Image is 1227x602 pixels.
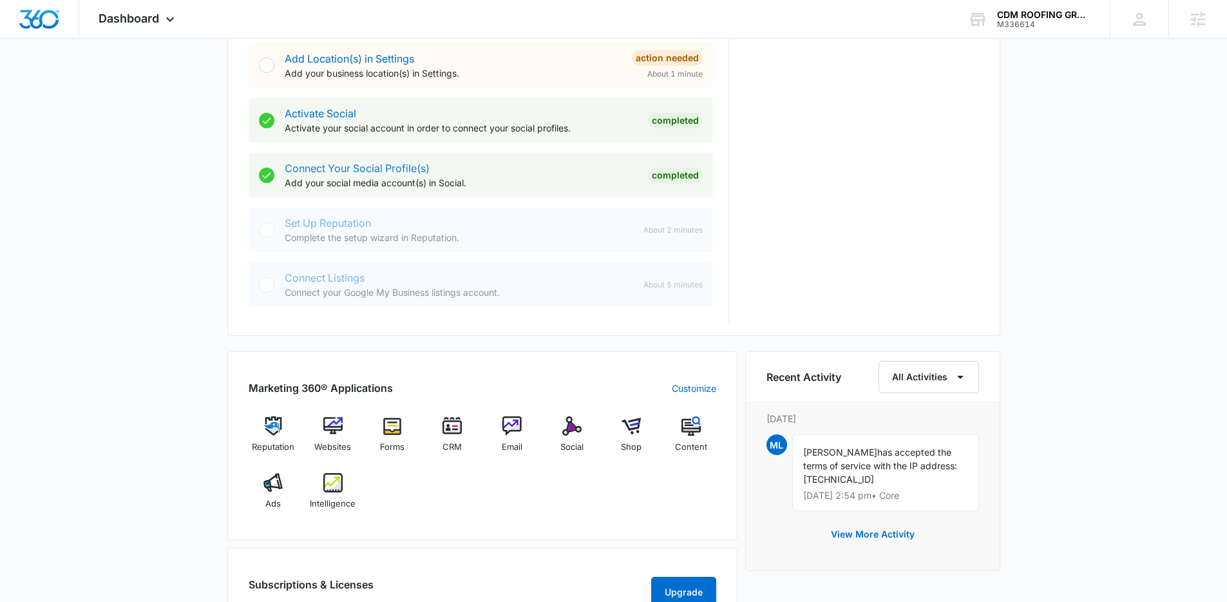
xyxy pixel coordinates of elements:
button: All Activities [879,361,979,393]
p: Add your business location(s) in Settings. [285,66,622,80]
div: account id [997,20,1091,29]
span: [PERSON_NAME] [803,447,877,458]
a: Social [547,416,596,463]
span: Websites [314,441,351,454]
span: About 5 minutes [643,279,703,291]
div: account name [997,10,1091,20]
a: Email [488,416,537,463]
span: About 1 minute [647,68,703,80]
a: Websites [308,416,357,463]
div: Action Needed [632,50,703,66]
a: Ads [249,473,298,519]
h2: Marketing 360® Applications [249,380,393,396]
p: Add your social media account(s) in Social. [285,176,638,189]
p: [DATE] [766,412,979,425]
span: Email [502,441,522,454]
p: Connect your Google My Business listings account. [285,286,633,299]
p: Complete the setup wizard in Reputation. [285,231,633,244]
button: View More Activity [818,519,927,550]
a: Connect Your Social Profile(s) [285,162,430,175]
a: CRM [428,416,477,463]
a: Add Location(s) in Settings [285,52,414,65]
span: Intelligence [310,498,356,510]
span: Social [560,441,584,454]
a: Shop [607,416,656,463]
span: CRM [442,441,462,454]
span: ML [766,434,787,455]
span: Reputation [252,441,294,454]
span: Dashboard [99,12,159,25]
span: About 2 minutes [643,224,703,236]
a: Reputation [249,416,298,463]
span: Content [675,441,707,454]
a: Activate Social [285,107,356,120]
a: Customize [672,382,716,395]
span: Shop [621,441,642,454]
a: Intelligence [308,473,357,519]
p: Activate your social account in order to connect your social profiles. [285,121,638,135]
div: Completed [648,168,703,183]
a: Content [667,416,716,463]
span: Ads [265,498,281,510]
span: has accepted the terms of service with the IP address: [803,447,957,471]
div: Completed [648,113,703,128]
span: [TECHNICAL_ID] [803,474,874,485]
p: [DATE] 2:54 pm • Core [803,491,968,500]
a: Forms [368,416,417,463]
span: Forms [380,441,404,454]
h6: Recent Activity [766,369,841,385]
